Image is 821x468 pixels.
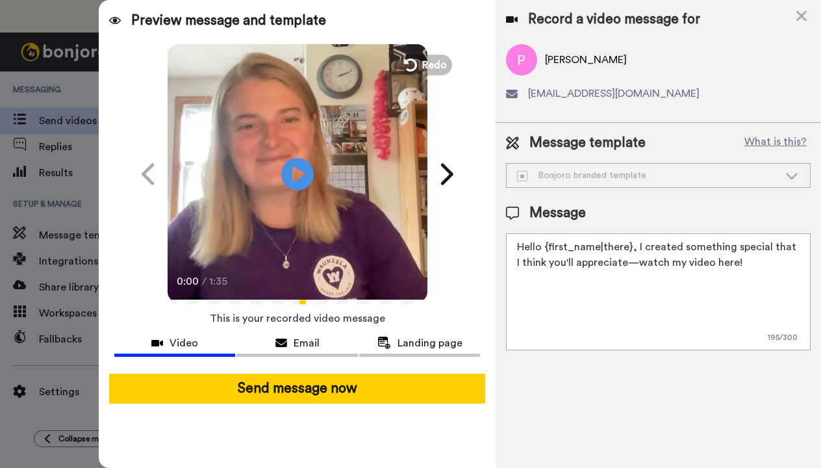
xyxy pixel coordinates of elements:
[177,274,199,289] span: 0:00
[170,335,198,351] span: Video
[294,335,320,351] span: Email
[529,133,646,153] span: Message template
[210,304,385,333] span: This is your recorded video message
[209,274,232,289] span: 1:35
[109,374,486,404] button: Send message now
[517,171,527,181] img: demo-template.svg
[517,169,779,182] div: Bonjoro branded template
[740,133,811,153] button: What is this?
[398,335,462,351] span: Landing page
[202,274,207,289] span: /
[506,233,811,350] textarea: Hello {first_name|there}, I created something special that I think you'll appreciate—watch my vid...
[529,203,586,223] span: Message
